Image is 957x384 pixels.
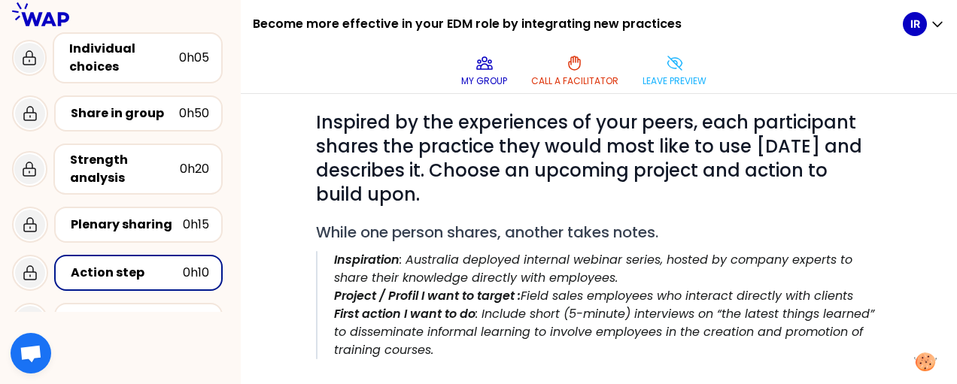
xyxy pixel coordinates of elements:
[71,312,179,330] div: Mindmap
[71,264,183,282] div: Action step
[461,75,507,87] p: My group
[525,48,624,93] button: Call a facilitator
[905,343,946,380] button: Manage your preferences about cookies
[910,17,920,32] p: IR
[643,75,706,87] p: Leave preview
[334,251,882,287] p: : Australia deployed internal webinar series, hosted by company experts to share their knowledge ...
[183,216,209,234] div: 0h15
[179,49,209,67] div: 0h05
[179,312,209,330] div: 0h05
[71,104,179,122] div: Share in group
[334,287,521,304] strong: Project / Profil I want to target :
[531,75,618,87] p: Call a facilitator
[180,160,209,178] div: 0h20
[903,12,945,36] button: IR
[11,333,51,373] a: Ouvrir le chat
[334,305,882,359] p: : Include short (5-minute) interviews on “the latest things learned” to disseminate informal lear...
[71,216,183,234] div: Plenary sharing
[70,151,180,187] div: Strength analysis
[334,251,400,268] strong: Inspiration
[455,48,513,93] button: My group
[636,48,712,93] button: Leave preview
[334,305,475,322] strong: First action I want to do
[183,264,209,282] div: 0h10
[316,110,867,207] span: Inspired by the experiences of your peers, each participant shares the practice they would most l...
[69,40,179,76] div: Individual choices
[179,104,209,122] div: 0h50
[316,222,658,243] span: While one person shares, another takes notes.
[334,287,882,305] p: Field sales employees who interact directly with clients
